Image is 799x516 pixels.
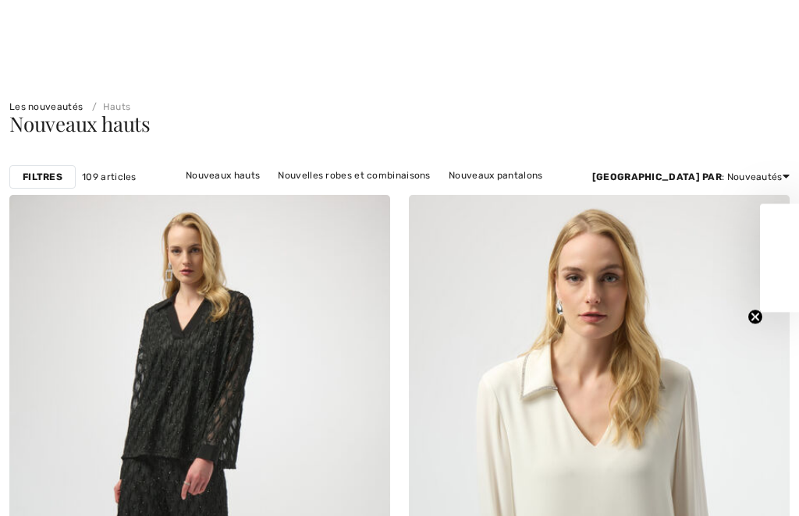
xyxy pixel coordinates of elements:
strong: Filtres [23,170,62,184]
div: Close teaser [760,204,799,313]
a: Nouveaux hauts [178,165,268,186]
a: Nouvelles robes et combinaisons [270,165,438,186]
a: Nouvelles jupes [467,186,556,206]
span: Nouveaux hauts [9,110,151,137]
strong: [GEOGRAPHIC_DATA] par [592,171,722,182]
a: Nouveaux pantalons [441,165,550,186]
a: Hauts [86,101,131,112]
div: : Nouveautés [592,170,790,184]
button: Close teaser [748,309,763,325]
a: Nouveaux pulls et cardigans [173,186,319,206]
span: 109 articles [82,170,137,184]
a: Nouvelles vestes et blazers [321,186,464,206]
a: Les nouveautés [9,101,83,112]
